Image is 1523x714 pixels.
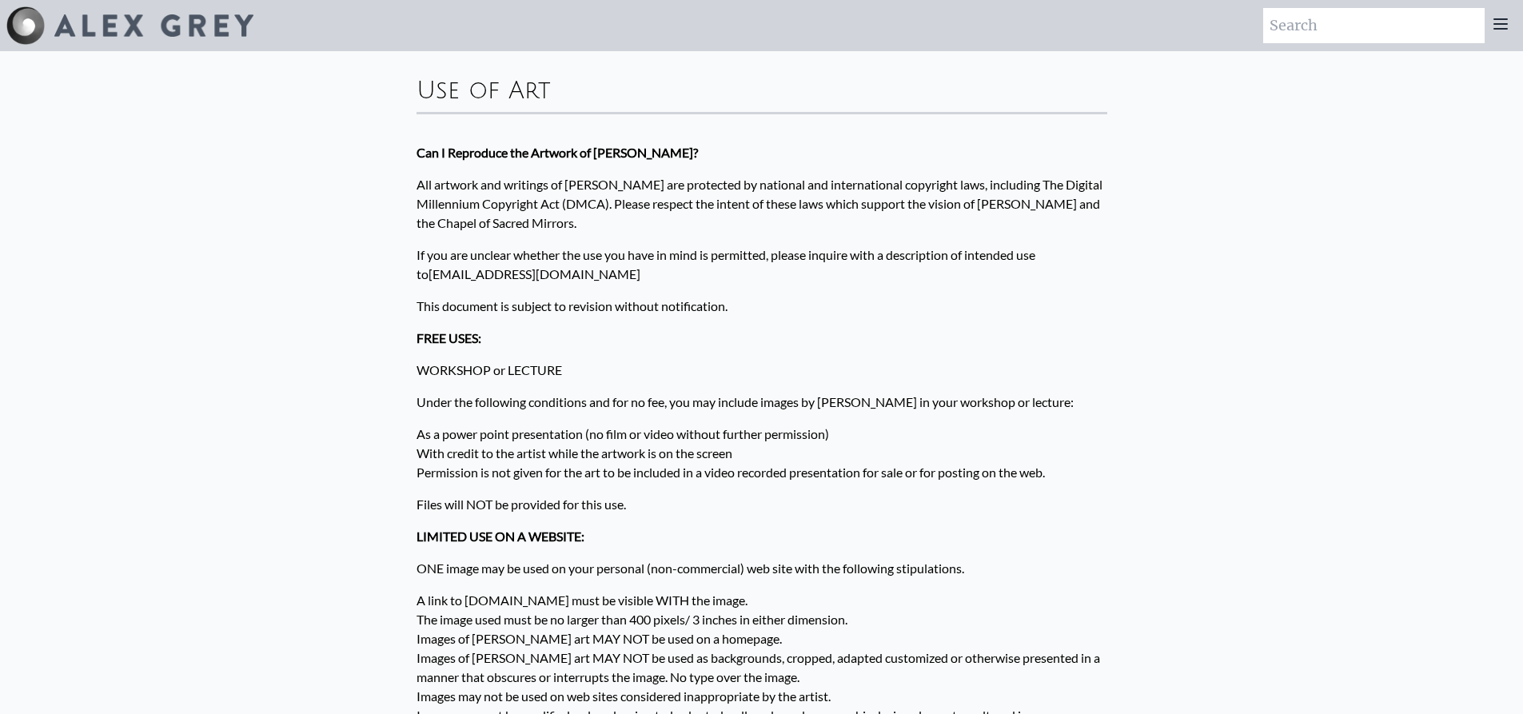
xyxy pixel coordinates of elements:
[417,418,1107,489] p: As a power point presentation (no film or video without further permission) With credit to the ar...
[417,239,1107,290] p: If you are unclear whether the use you have in mind is permitted, please inquire with a descripti...
[417,386,1107,418] p: Under the following conditions and for no fee, you may include images by [PERSON_NAME] in your wo...
[417,145,698,160] strong: Can I Reproduce the Artwork of [PERSON_NAME]?
[417,354,1107,386] p: WORKSHOP or LECTURE
[417,489,1107,521] p: Files will NOT be provided for this use.
[417,330,481,345] strong: FREE USES:
[417,290,1107,322] p: This document is subject to revision without notification.
[417,529,584,544] strong: LIMITED USE ON A WEBSITE:
[1263,8,1485,43] input: Search
[417,64,1107,112] div: Use of Art
[417,169,1107,239] p: All artwork and writings of [PERSON_NAME] are protected by national and international copyright l...
[417,552,1107,584] p: ONE image may be used on your personal (non-commercial) web site with the following stipulations.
